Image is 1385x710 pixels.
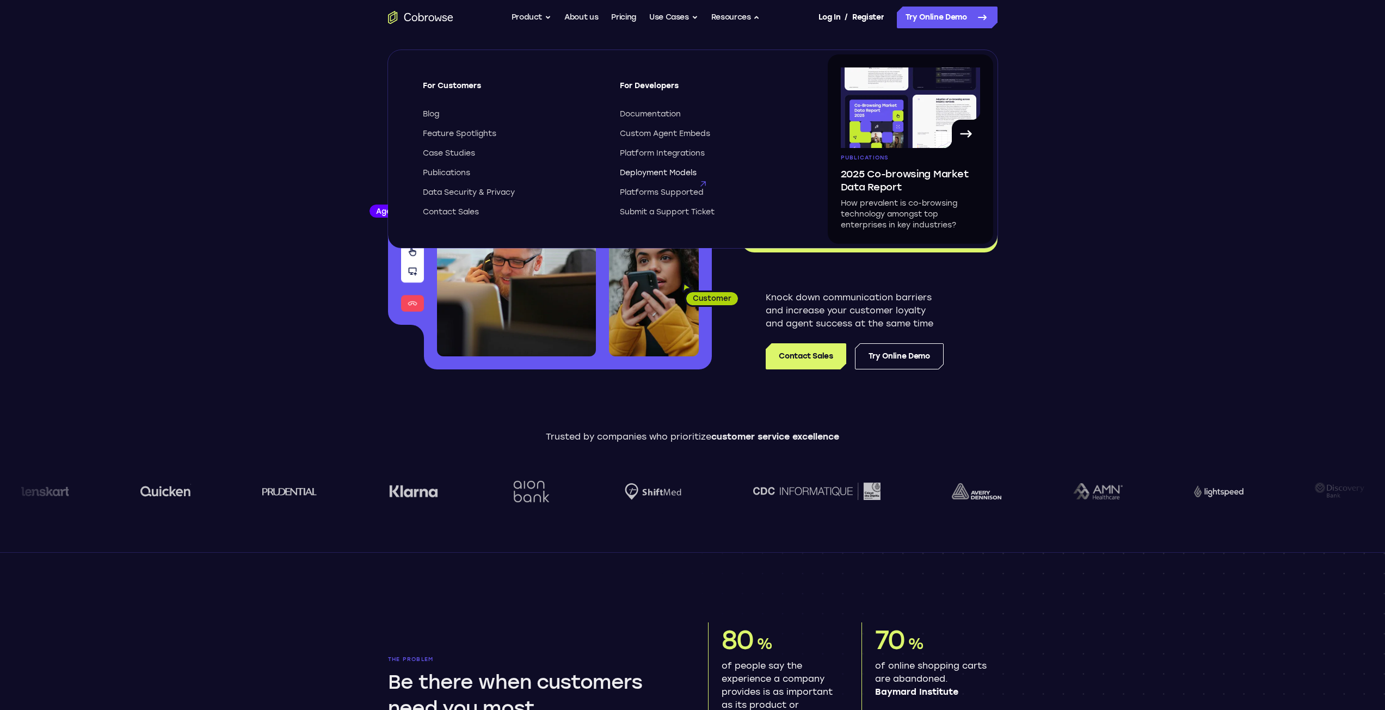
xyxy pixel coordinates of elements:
button: Product [512,7,552,28]
a: Platforms Supported [620,187,797,198]
span: 70 [875,624,906,656]
a: Contact Sales [766,343,846,369]
a: Platform Integrations [620,148,797,159]
a: Blog [423,109,600,120]
a: Data Security & Privacy [423,187,600,198]
span: Documentation [620,109,681,120]
img: Lightspeed [1194,485,1244,497]
span: Platforms Supported [620,187,704,198]
img: Shiftmed [625,483,681,500]
span: Data Security & Privacy [423,187,515,198]
img: A customer support agent talking on the phone [437,162,596,356]
a: Submit a Support Ticket [620,207,797,218]
a: Custom Agent Embeds [620,128,797,139]
a: Feature Spotlights [423,128,600,139]
img: prudential [262,487,317,496]
span: Feature Spotlights [423,128,496,139]
span: For Developers [620,81,797,100]
img: quicken [140,483,191,499]
p: of online shopping carts are abandoned. [875,659,989,699]
span: % [756,634,772,653]
a: Go to the home page [388,11,453,24]
a: Documentation [620,109,797,120]
span: Blog [423,109,439,120]
a: Deployment Models [620,168,797,178]
a: Register [852,7,884,28]
span: % [908,634,924,653]
img: Klarna [389,485,438,498]
span: Baymard Institute [875,686,989,699]
span: For Customers [423,81,600,100]
a: About us [564,7,598,28]
img: Aion Bank [509,470,553,514]
span: Case Studies [423,148,475,159]
span: customer service excellence [711,431,839,442]
span: Platform Integrations [620,148,705,159]
span: 80 [722,624,754,656]
img: CDC Informatique [753,483,881,499]
span: / [845,11,848,24]
button: Resources [711,7,760,28]
span: 2025 Co-browsing Market Data Report [841,168,980,194]
p: The problem [388,656,678,663]
a: Pricing [611,7,636,28]
p: How prevalent is co-browsing technology amongst top enterprises in key industries? [841,198,980,231]
a: Log In [818,7,840,28]
span: Submit a Support Ticket [620,207,715,218]
a: Try Online Demo [897,7,998,28]
a: Contact Sales [423,207,600,218]
span: Publications [423,168,470,178]
img: avery-dennison [952,483,1001,499]
span: Custom Agent Embeds [620,128,710,139]
span: Contact Sales [423,207,479,218]
img: A customer holding their phone [609,227,699,356]
span: Publications [841,155,889,161]
p: Knock down communication barriers and increase your customer loyalty and agent success at the sam... [766,291,944,330]
a: Case Studies [423,148,600,159]
a: Publications [423,168,600,178]
button: Use Cases [649,7,698,28]
span: Deployment Models [620,168,697,178]
a: Try Online Demo [855,343,944,369]
img: AMN Healthcare [1073,483,1123,500]
img: A page from the browsing market ebook [841,67,980,148]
